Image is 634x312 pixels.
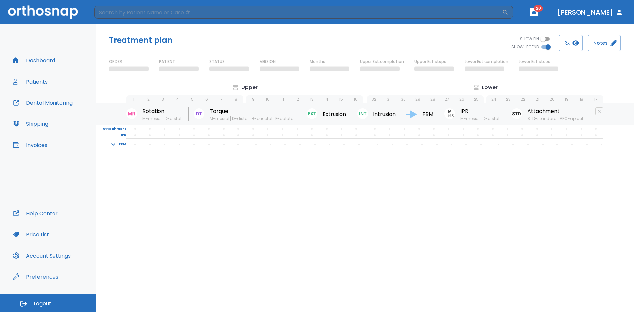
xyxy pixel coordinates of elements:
p: 17 [594,96,598,102]
p: Lower [482,84,498,91]
span: M-mesial [210,116,230,121]
p: 29 [415,96,420,102]
p: 9 [252,96,255,102]
button: Patients [9,74,52,89]
button: Invoices [9,137,51,153]
p: 15 [339,96,343,102]
p: 26 [459,96,464,102]
span: D-distal [230,116,250,121]
p: 19 [565,96,569,102]
p: 5 [191,96,194,102]
p: 23 [506,96,511,102]
button: Help Center [9,205,62,221]
button: Preferences [9,269,62,285]
button: Dashboard [9,52,59,68]
p: 32 [372,96,376,102]
h5: Treatment plan [109,35,173,46]
p: Torque [210,107,296,115]
p: IPR [96,132,126,138]
p: 22 [521,96,525,102]
p: 18 [580,96,583,102]
button: Shipping [9,116,52,132]
p: Rotation [142,107,183,115]
p: 3 [162,96,164,102]
p: 8 [235,96,237,102]
p: STATUS [209,59,225,65]
p: 20 [550,96,555,102]
p: 13 [310,96,314,102]
span: SHOW LEGEND [511,44,539,50]
p: 11 [281,96,284,102]
p: 14 [324,96,328,102]
span: 20 [534,5,543,12]
p: 16 [354,96,358,102]
p: FBM [119,141,126,147]
p: Lower Est.steps [519,59,550,65]
p: Attachment [96,126,126,132]
button: Dental Monitoring [9,95,77,111]
p: Upper Est.completion [360,59,404,65]
button: Rx [559,35,583,51]
span: P-palatal [274,116,296,121]
p: 2 [147,96,150,102]
span: M-mesial [460,116,481,121]
p: ORDER [109,59,122,65]
button: [PERSON_NAME] [555,6,626,18]
p: 1 [133,96,134,102]
img: Orthosnap [8,5,78,19]
button: Account Settings [9,248,75,263]
span: STD-standard [527,116,558,121]
p: 31 [387,96,391,102]
span: Logout [34,300,51,307]
input: Search by Patient Name or Case # [94,6,502,19]
p: 28 [430,96,435,102]
p: 24 [491,96,496,102]
p: Upper Est.steps [414,59,446,65]
p: 30 [401,96,406,102]
p: Months [310,59,325,65]
p: 27 [445,96,449,102]
p: PATIENT [159,59,175,65]
p: Upper [241,84,258,91]
p: Extrusion [323,110,346,118]
p: Lower Est.completion [465,59,508,65]
p: 6 [205,96,208,102]
p: FBM [422,110,433,118]
p: 12 [295,96,299,102]
p: 7 [220,96,223,102]
p: 10 [266,96,270,102]
p: IPR [460,107,501,115]
p: Intrusion [373,110,396,118]
span: SHOW PIN [520,36,539,42]
span: B-bucctal [250,116,274,121]
p: Attachment [527,107,584,115]
button: Price List [9,226,53,242]
span: D-distal [163,116,183,121]
p: 21 [536,96,539,102]
p: VERSION [260,59,276,65]
span: D-distal [481,116,501,121]
span: APC-apical [558,116,584,121]
span: M-mesial [142,116,163,121]
p: 4 [176,96,179,102]
p: 25 [474,96,479,102]
button: Notes [588,35,621,51]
